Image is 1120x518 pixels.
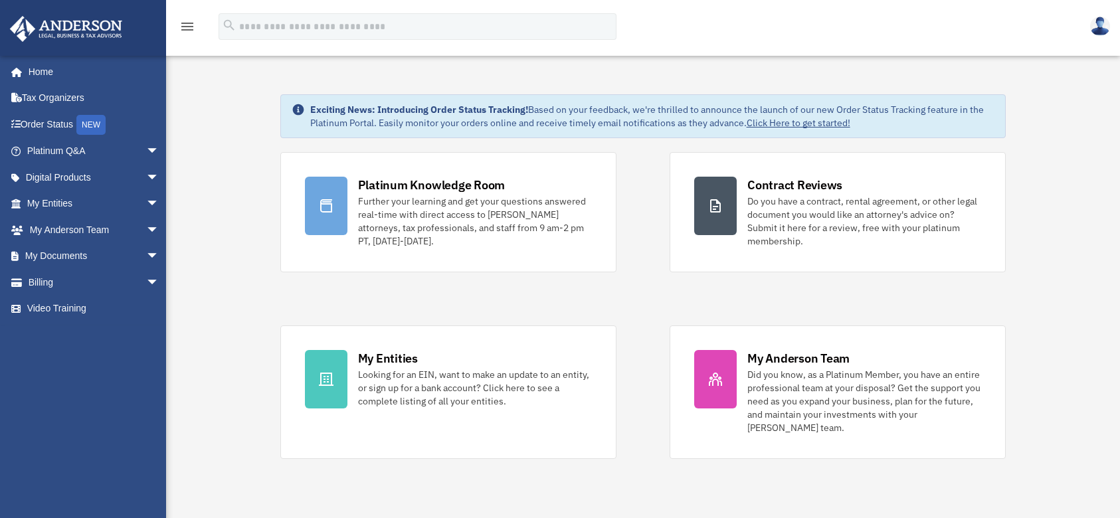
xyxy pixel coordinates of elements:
[146,216,173,244] span: arrow_drop_down
[280,325,616,459] a: My Entities Looking for an EIN, want to make an update to an entity, or sign up for a bank accoun...
[9,164,179,191] a: Digital Productsarrow_drop_down
[9,191,179,217] a: My Entitiesarrow_drop_down
[9,243,179,270] a: My Documentsarrow_drop_down
[310,104,528,116] strong: Exciting News: Introducing Order Status Tracking!
[146,269,173,296] span: arrow_drop_down
[670,152,1006,272] a: Contract Reviews Do you have a contract, rental agreement, or other legal document you would like...
[358,350,418,367] div: My Entities
[146,191,173,218] span: arrow_drop_down
[670,325,1006,459] a: My Anderson Team Did you know, as a Platinum Member, you have an entire professional team at your...
[179,23,195,35] a: menu
[280,152,616,272] a: Platinum Knowledge Room Further your learning and get your questions answered real-time with dire...
[9,269,179,296] a: Billingarrow_drop_down
[222,18,236,33] i: search
[310,103,995,129] div: Based on your feedback, we're thrilled to announce the launch of our new Order Status Tracking fe...
[146,138,173,165] span: arrow_drop_down
[9,296,179,322] a: Video Training
[747,368,981,434] div: Did you know, as a Platinum Member, you have an entire professional team at your disposal? Get th...
[747,195,981,248] div: Do you have a contract, rental agreement, or other legal document you would like an attorney's ad...
[747,117,850,129] a: Click Here to get started!
[179,19,195,35] i: menu
[6,16,126,42] img: Anderson Advisors Platinum Portal
[358,368,592,408] div: Looking for an EIN, want to make an update to an entity, or sign up for a bank account? Click her...
[9,216,179,243] a: My Anderson Teamarrow_drop_down
[146,164,173,191] span: arrow_drop_down
[358,195,592,248] div: Further your learning and get your questions answered real-time with direct access to [PERSON_NAM...
[747,177,842,193] div: Contract Reviews
[747,350,850,367] div: My Anderson Team
[9,111,179,138] a: Order StatusNEW
[1090,17,1110,36] img: User Pic
[9,85,179,112] a: Tax Organizers
[76,115,106,135] div: NEW
[146,243,173,270] span: arrow_drop_down
[9,138,179,165] a: Platinum Q&Aarrow_drop_down
[358,177,506,193] div: Platinum Knowledge Room
[9,58,173,85] a: Home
